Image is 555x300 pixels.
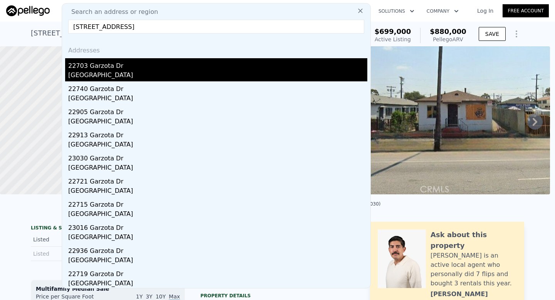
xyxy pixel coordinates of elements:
img: Sale: 167554027 Parcel: 48255675 [353,46,550,194]
div: [GEOGRAPHIC_DATA] [68,94,367,104]
span: Search an address or region [65,7,158,17]
div: [GEOGRAPHIC_DATA] [68,71,367,81]
div: 23030 Garzota Dr [68,151,367,163]
div: 22715 Garzota Dr [68,197,367,209]
div: 22913 Garzota Dr [68,128,367,140]
div: 22719 Garzota Dr [68,266,367,279]
div: Listed [33,250,102,258]
div: Addresses [65,40,367,58]
span: $880,000 [430,27,466,35]
div: [PERSON_NAME] is an active local agent who personally did 7 flips and bought 3 rentals this year. [431,251,516,288]
span: $699,000 [375,27,411,35]
a: Free Account [503,4,549,17]
input: Enter an address, city, region, neighborhood or zip code [68,20,364,34]
div: Property details [200,293,355,299]
img: Pellego [6,5,50,16]
div: 22905 Garzota Dr [68,104,367,117]
span: 10Y [156,293,166,300]
div: Listed [33,236,102,243]
a: Log In [468,7,503,15]
div: [GEOGRAPHIC_DATA] [68,279,367,290]
div: [STREET_ADDRESS][PERSON_NAME] , [GEOGRAPHIC_DATA] , CA 90003 [31,28,273,39]
div: Multifamily Median Sale [36,285,180,293]
div: [GEOGRAPHIC_DATA] [68,117,367,128]
div: [GEOGRAPHIC_DATA] [68,256,367,266]
span: Active Listing [375,36,411,42]
div: LISTING & SALE HISTORY [31,225,185,233]
button: Show Options [509,26,524,42]
div: Ask about this property [431,229,516,251]
div: [GEOGRAPHIC_DATA] [68,209,367,220]
div: [GEOGRAPHIC_DATA] [68,163,367,174]
button: Solutions [372,4,420,18]
div: 22703 Garzota Dr [68,58,367,71]
span: 1Y [136,293,143,300]
div: 22936 Garzota Dr [68,243,367,256]
div: Pellego ARV [430,35,466,43]
div: 22740 Garzota Dr [68,81,367,94]
div: [GEOGRAPHIC_DATA] [68,186,367,197]
button: Company [420,4,465,18]
div: [GEOGRAPHIC_DATA] [68,140,367,151]
div: [GEOGRAPHIC_DATA] [68,233,367,243]
span: 3Y [146,293,152,300]
button: SAVE [479,27,506,41]
div: 22721 Garzota Dr [68,174,367,186]
div: 23016 Garzota Dr [68,220,367,233]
